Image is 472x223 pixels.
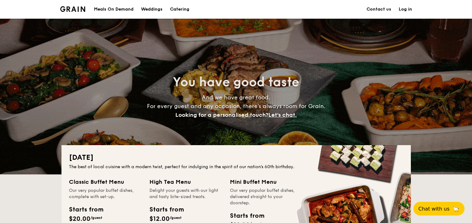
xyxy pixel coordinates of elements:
div: Delight your guests with our light and tasty bite-sized treats. [149,187,222,200]
div: Starts from [230,211,264,221]
div: Classic Buffet Menu [69,178,142,186]
a: Logotype [60,6,85,12]
div: Starts from [69,205,103,214]
span: $12.00 [149,215,170,223]
div: Our very popular buffet dishes, complete with set-up. [69,187,142,200]
img: Grain [60,6,85,12]
span: 🦙 [452,205,460,212]
span: $20.00 [69,215,90,223]
span: You have good taste [173,75,299,90]
span: /guest [170,216,182,220]
button: Chat with us🦙 [413,202,465,216]
span: Let's chat. [268,111,297,118]
div: Mini Buffet Menu [230,178,303,186]
div: Starts from [149,205,183,214]
span: And we have great food. For every guest and any occasion, there’s always room for Grain. [147,94,325,118]
span: Chat with us [418,206,450,212]
span: /guest [90,216,102,220]
div: The best of local cuisine with a modern twist, perfect for indulging in the spirit of our nation’... [69,164,403,170]
div: Our very popular buffet dishes, delivered straight to your doorstep. [230,187,303,206]
h2: [DATE] [69,153,403,163]
span: Looking for a personalised touch? [175,111,268,118]
div: High Tea Menu [149,178,222,186]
